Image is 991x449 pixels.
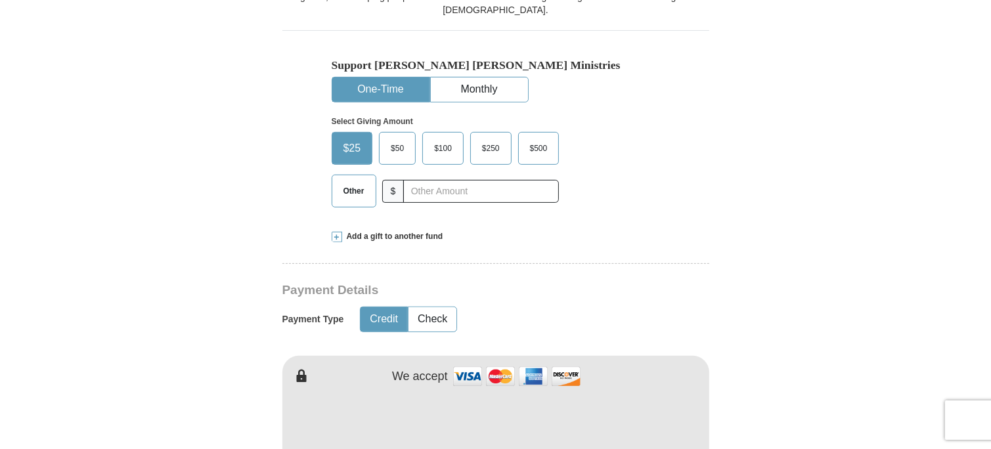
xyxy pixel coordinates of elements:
[361,307,407,331] button: Credit
[382,180,405,203] span: $
[384,139,410,158] span: $50
[392,370,448,384] h4: We accept
[342,231,443,242] span: Add a gift to another fund
[332,58,660,72] h5: Support [PERSON_NAME] [PERSON_NAME] Ministries
[332,77,429,102] button: One-Time
[282,314,344,325] h5: Payment Type
[337,139,368,158] span: $25
[337,181,371,201] span: Other
[403,180,559,203] input: Other Amount
[475,139,506,158] span: $250
[282,283,617,298] h3: Payment Details
[428,139,458,158] span: $100
[523,139,554,158] span: $500
[451,362,583,391] img: credit cards accepted
[431,77,528,102] button: Monthly
[332,117,413,126] strong: Select Giving Amount
[408,307,456,331] button: Check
